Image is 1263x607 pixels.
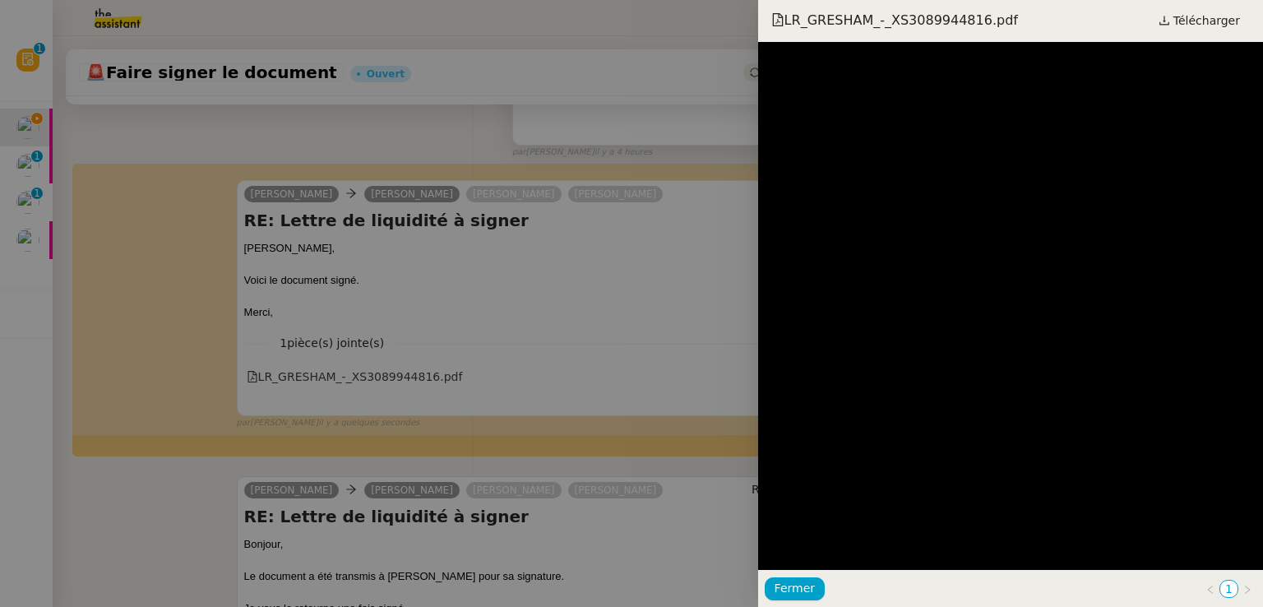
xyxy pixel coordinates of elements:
[775,579,815,598] span: Fermer
[765,577,825,600] button: Fermer
[771,12,1018,30] span: LR_GRESHAM_-_XS3089944816.pdf
[1173,10,1240,31] span: Télécharger
[1220,581,1238,597] a: 1
[1149,9,1250,32] a: Télécharger
[1201,580,1219,598] button: Page précédente
[1238,580,1256,598] button: Page suivante
[1219,580,1238,598] li: 1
